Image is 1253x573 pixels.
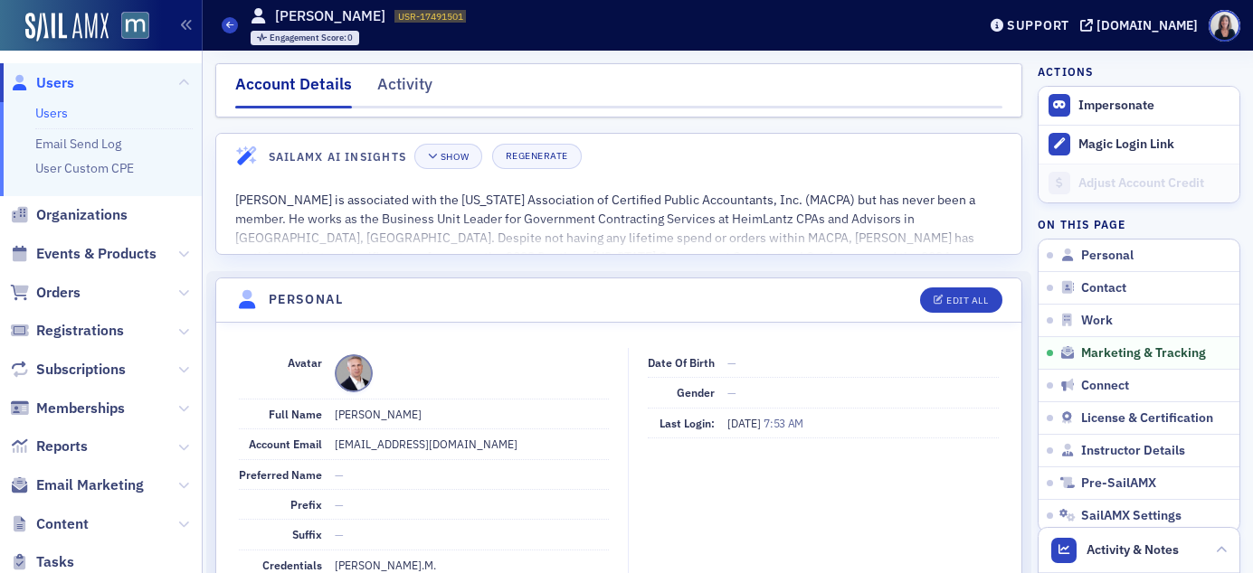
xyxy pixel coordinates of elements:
a: User Custom CPE [35,160,134,176]
span: Avatar [288,355,322,370]
span: Subscriptions [36,360,126,380]
span: Events & Products [36,244,157,264]
a: Memberships [10,399,125,418]
a: Adjust Account Credit [1039,164,1239,202]
span: Date of Birth [648,355,715,370]
div: Support [1007,17,1069,33]
h4: SailAMX AI Insights [269,148,406,164]
span: Instructor Details [1081,443,1185,459]
span: Suffix [292,527,322,541]
span: Gender [677,385,715,399]
span: 7:53 AM [764,416,803,430]
div: [DOMAIN_NAME] [1096,17,1198,33]
span: Personal [1081,248,1134,264]
span: Prefix [290,497,322,512]
a: Email Marketing [10,475,144,495]
span: Marketing & Tracking [1081,345,1206,362]
h4: Actions [1038,63,1094,80]
a: Email Send Log [35,136,121,152]
span: Reports [36,437,88,456]
a: Events & Products [10,244,157,264]
h1: [PERSON_NAME] [275,6,385,26]
span: Preferred Name [239,467,322,482]
span: Full Name [269,407,322,421]
h4: Personal [269,290,343,309]
a: View Homepage [109,12,149,42]
span: Profile [1209,10,1240,42]
img: SailAMX [121,12,149,40]
span: Users [36,73,74,93]
div: Edit All [946,296,988,305]
span: Email Marketing [36,475,144,495]
span: Organizations [36,205,128,225]
a: Users [35,105,68,121]
span: — [727,355,736,370]
span: — [335,497,344,512]
a: Organizations [10,205,128,225]
span: — [727,385,736,399]
dd: [EMAIL_ADDRESS][DOMAIN_NAME] [335,429,610,458]
button: Regenerate [492,144,582,169]
span: Credentials [262,558,322,572]
div: Show [441,152,469,162]
span: Connect [1081,378,1129,394]
img: SailAMX [25,13,109,42]
a: Content [10,514,89,534]
h4: On this page [1038,216,1240,232]
span: — [335,467,344,482]
span: Memberships [36,399,125,418]
span: Tasks [36,552,74,572]
button: Edit All [920,287,1001,313]
button: [DOMAIN_NAME] [1080,19,1204,32]
span: License & Certification [1081,410,1213,427]
button: Magic Login Link [1039,125,1239,164]
button: Show [414,144,482,169]
a: Registrations [10,321,124,341]
div: Adjust Account Credit [1078,175,1230,192]
span: Account Email [249,437,322,451]
span: USR-17491501 [398,10,463,23]
span: Content [36,514,89,534]
span: SailAMX Settings [1081,508,1182,524]
span: Contact [1081,280,1126,296]
a: Orders [10,283,81,303]
a: Reports [10,437,88,456]
a: Users [10,73,74,93]
span: — [335,527,344,541]
span: [DATE] [727,416,764,430]
a: Tasks [10,552,74,572]
div: 0 [270,33,354,43]
span: Orders [36,283,81,303]
div: Activity [377,72,432,106]
span: Registrations [36,321,124,341]
span: Engagement Score : [270,32,348,43]
span: Activity & Notes [1087,540,1179,559]
div: Magic Login Link [1078,136,1230,153]
dd: [PERSON_NAME] [335,399,610,428]
span: Work [1081,313,1113,329]
div: Engagement Score: 0 [251,31,360,45]
span: Last Login: [660,416,715,430]
button: Impersonate [1078,98,1154,114]
span: Pre-SailAMX [1081,475,1156,492]
div: Account Details [235,72,352,108]
a: Subscriptions [10,360,126,380]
